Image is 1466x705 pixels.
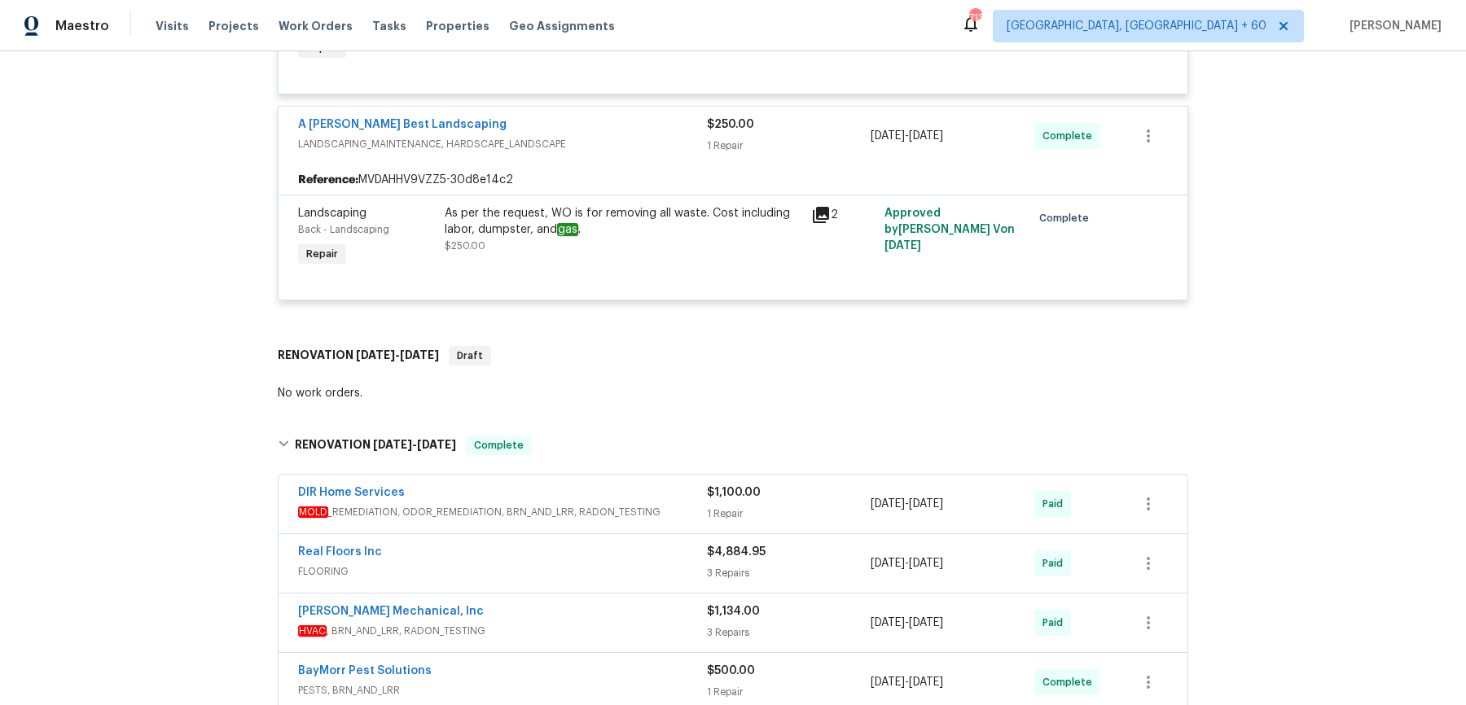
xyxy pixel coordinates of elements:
span: Approved by [PERSON_NAME] V on [884,208,1015,252]
span: PESTS, BRN_AND_LRR [298,682,707,698]
span: Complete [1039,210,1095,226]
a: [PERSON_NAME] Mechanical, Inc [298,606,484,617]
div: RENOVATION [DATE]-[DATE]Complete [273,419,1193,471]
span: [DATE] [909,558,943,569]
span: [DATE] [909,617,943,628]
span: _REMEDIATION, ODOR_REMEDIATION, BRN_AND_LRR, RADON_TESTING [298,504,707,520]
span: Complete [467,437,530,453]
span: Maestro [55,18,109,34]
div: 3 Repairs [707,624,871,641]
span: Complete [1042,128,1099,144]
span: [DATE] [871,617,905,628]
span: LANDSCAPING_MAINTENANCE, HARDSCAPE_LANDSCAPE [298,136,707,152]
span: Paid [1042,496,1069,512]
span: - [871,674,943,690]
a: DIR Home Services [298,487,405,498]
div: 2 [811,205,875,225]
div: 3 Repairs [707,565,871,581]
b: Reference: [298,172,358,188]
span: Tasks [372,20,406,32]
span: [DATE] [871,558,905,569]
span: Landscaping [298,208,366,219]
span: [DATE] [373,439,412,450]
em: gas [557,223,578,236]
span: [DATE] [400,349,439,361]
span: [DATE] [871,498,905,510]
div: MVDAHHV9VZZ5-30d8e14c2 [279,165,1187,195]
span: Visits [156,18,189,34]
span: - [356,349,439,361]
span: - [373,439,456,450]
span: $250.00 [707,119,754,130]
span: [DATE] [909,677,943,688]
span: Complete [1042,674,1099,690]
span: FLOORING [298,563,707,580]
span: - [871,128,943,144]
div: 1 Repair [707,138,871,154]
span: Paid [1042,555,1069,571]
span: [PERSON_NAME] [1343,18,1442,34]
span: $1,134.00 [707,606,760,617]
span: Projects [208,18,259,34]
span: $1,100.00 [707,487,761,498]
span: $4,884.95 [707,546,766,558]
h6: RENOVATION [295,436,456,455]
em: MOLD [298,506,328,518]
span: Paid [1042,615,1069,631]
span: [DATE] [871,130,905,142]
span: [DATE] [871,677,905,688]
div: RENOVATION [DATE]-[DATE]Draft [273,330,1193,382]
span: Repair [300,246,345,262]
span: Geo Assignments [509,18,615,34]
h6: RENOVATION [278,346,439,366]
span: [DATE] [909,498,943,510]
span: , BRN_AND_LRR, RADON_TESTING [298,623,707,639]
span: [DATE] [417,439,456,450]
span: $500.00 [707,665,755,677]
span: Draft [450,348,489,364]
span: - [871,555,943,571]
div: No work orders. [278,385,1188,401]
div: As per the request, WO is for removing all waste. Cost including labor, dumpster, and . [445,205,801,238]
div: 713 [969,10,981,26]
span: [DATE] [356,349,395,361]
a: BayMorr Pest Solutions [298,665,432,677]
span: [GEOGRAPHIC_DATA], [GEOGRAPHIC_DATA] + 60 [1007,18,1266,34]
a: Real Floors Inc [298,546,382,558]
span: - [871,615,943,631]
span: Back - Landscaping [298,225,389,234]
span: - [871,496,943,512]
div: 1 Repair [707,506,871,522]
span: Work Orders [279,18,353,34]
span: [DATE] [909,130,943,142]
a: A [PERSON_NAME] Best Landscaping [298,119,507,130]
span: [DATE] [884,240,921,252]
div: 1 Repair [707,684,871,700]
span: Properties [426,18,489,34]
span: $250.00 [445,241,485,251]
em: HVAC [298,625,327,637]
